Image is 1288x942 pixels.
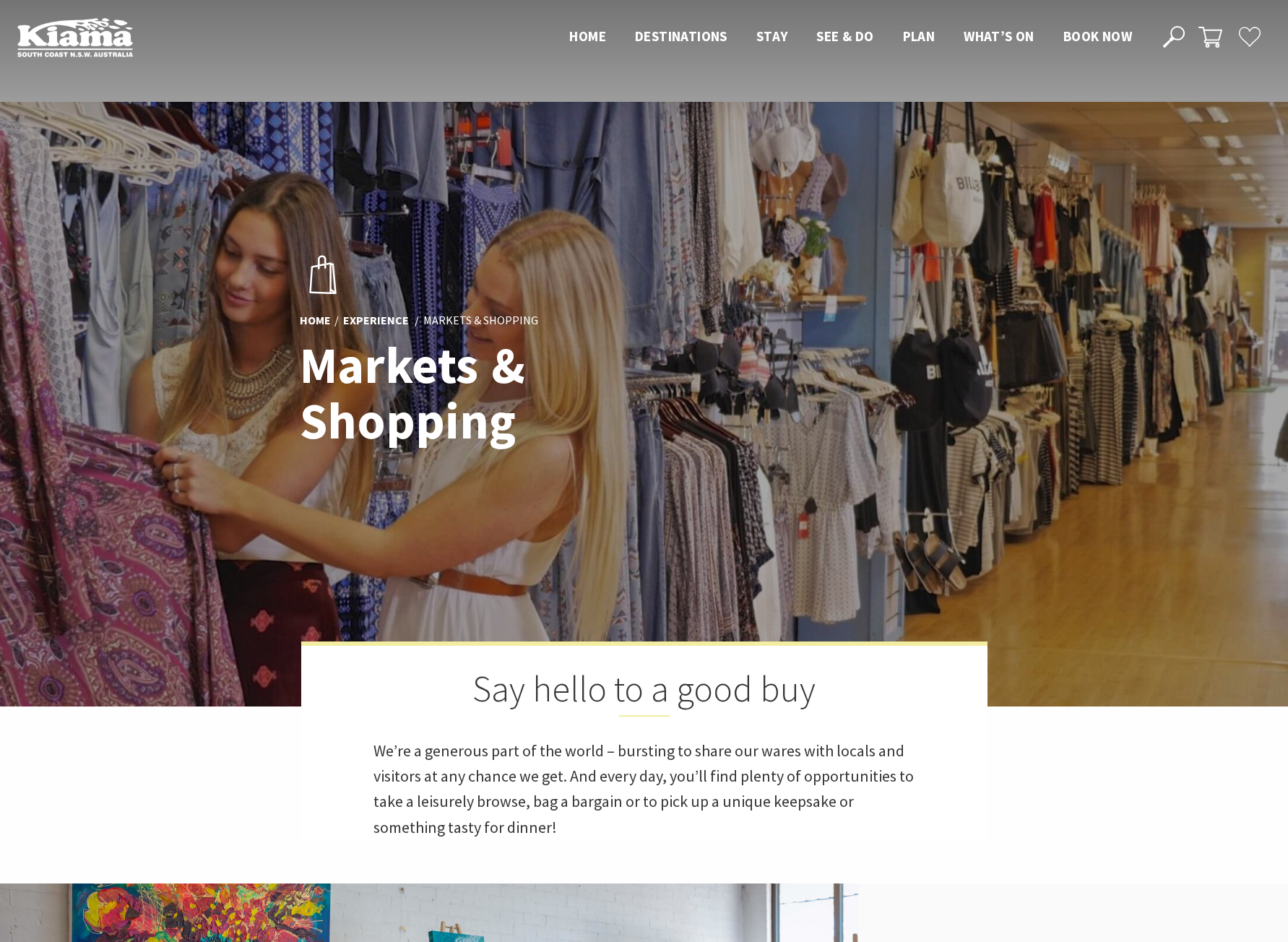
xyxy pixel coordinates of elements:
[555,25,1146,49] nav: Main Menu
[756,27,788,45] span: Stay
[816,27,873,45] span: See & Do
[1063,27,1132,45] span: Book now
[343,314,409,329] a: Experience
[300,314,331,329] a: Home
[373,738,915,840] p: We’re a generous part of the world – bursting to share our wares with locals and visitors at any ...
[373,667,915,717] h2: Say hello to a good buy
[569,27,606,45] span: Home
[635,27,727,45] span: Destinations
[17,17,133,57] img: Kiama Logo
[300,338,708,449] h1: Markets & Shopping
[423,312,538,331] li: Markets & Shopping
[903,27,935,45] span: Plan
[964,27,1034,45] span: What’s On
